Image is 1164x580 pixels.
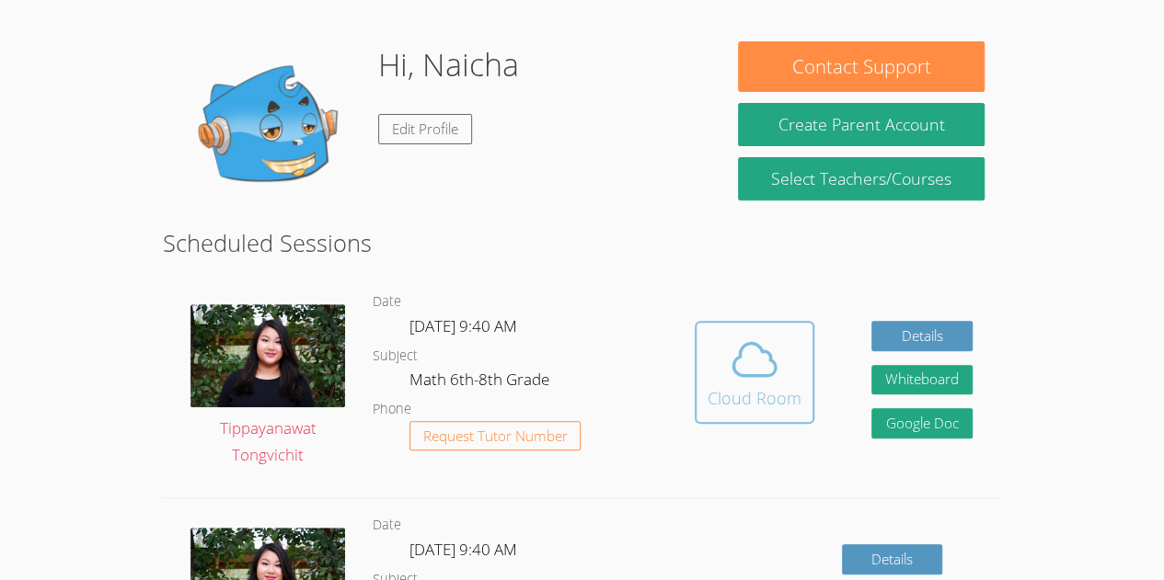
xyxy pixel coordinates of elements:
button: Create Parent Account [738,103,984,146]
a: Google Doc [871,408,973,438]
div: Cloud Room [708,385,801,411]
button: Contact Support [738,41,984,92]
span: Request Tutor Number [423,429,568,443]
button: Request Tutor Number [409,421,582,451]
button: Cloud Room [695,321,814,424]
a: Details [842,544,943,574]
a: Tippayanawat Tongvichit [190,304,345,468]
img: default.png [179,41,363,225]
a: Details [871,321,973,351]
dt: Subject [373,345,418,368]
img: IMG_0561.jpeg [190,304,345,407]
h2: Scheduled Sessions [163,225,1001,260]
button: Whiteboard [871,365,973,395]
dd: Math 6th-8th Grade [409,367,553,398]
a: Select Teachers/Courses [738,157,984,200]
dt: Date [373,290,401,313]
dt: Date [373,514,401,537]
h1: Hi, Naicha [378,41,519,88]
a: Edit Profile [378,114,472,144]
span: [DATE] 9:40 AM [409,315,517,336]
dt: Phone [373,398,411,421]
span: [DATE] 9:40 AM [409,539,517,560]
